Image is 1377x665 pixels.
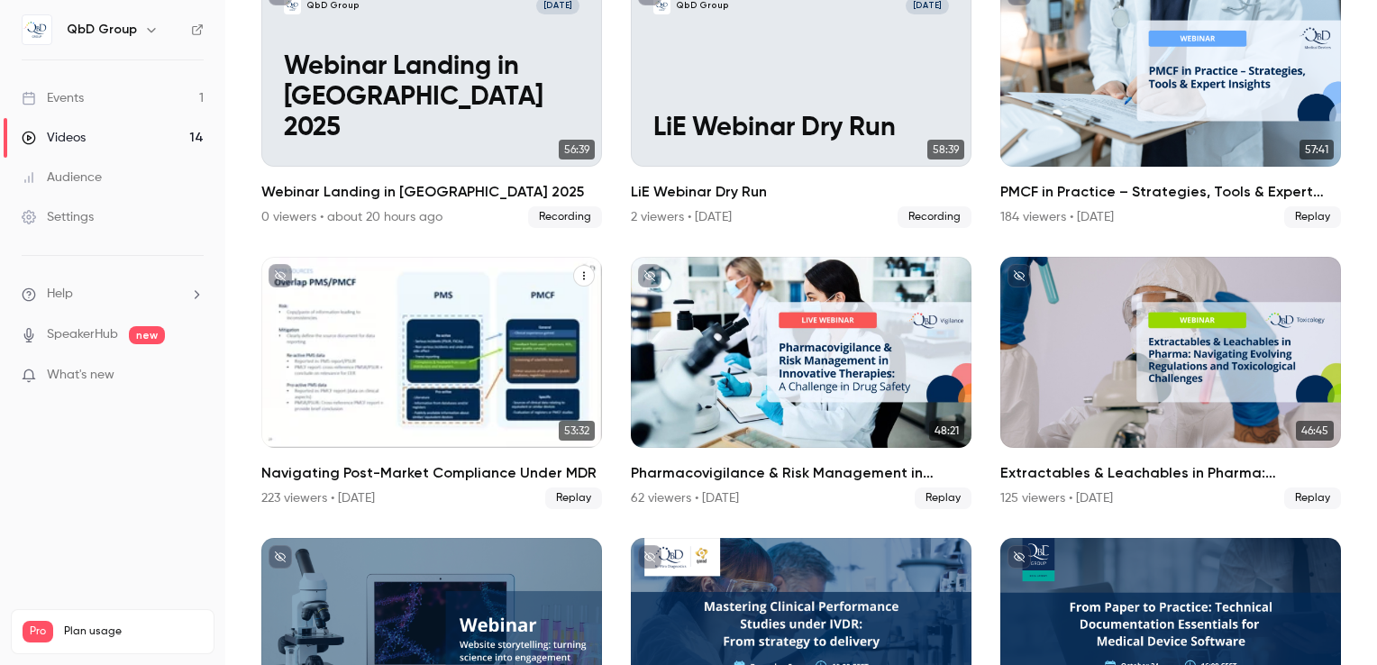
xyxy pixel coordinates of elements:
button: unpublished [1008,545,1031,569]
li: help-dropdown-opener [22,285,204,304]
span: 53:32 [559,421,595,441]
span: 48:21 [929,421,964,441]
a: 48:21Pharmacovigilance & Risk Management in Innovative Therapies: A Challenge in Drug Safety62 vi... [631,257,971,510]
span: Replay [545,487,602,509]
h2: Pharmacovigilance & Risk Management in Innovative Therapies: A Challenge in Drug Safety [631,462,971,484]
li: Pharmacovigilance & Risk Management in Innovative Therapies: A Challenge in Drug Safety [631,257,971,510]
h2: Extractables & Leachables in Pharma: Navigating Evolving Regulations and Toxicological Challenges [1000,462,1341,484]
span: 57:41 [1299,140,1334,159]
span: 58:39 [927,140,964,159]
div: 125 viewers • [DATE] [1000,489,1113,507]
span: Replay [915,487,971,509]
span: Help [47,285,73,304]
button: unpublished [638,545,661,569]
img: QbD Group [23,15,51,44]
div: 223 viewers • [DATE] [261,489,375,507]
div: Audience [22,169,102,187]
span: Recording [528,206,602,228]
h2: Webinar Landing in [GEOGRAPHIC_DATA] 2025 [261,181,602,203]
iframe: Noticeable Trigger [182,368,204,384]
h2: Navigating Post-Market Compliance Under MDR [261,462,602,484]
a: 46:45Extractables & Leachables in Pharma: Navigating Evolving Regulations and Toxicological Chall... [1000,257,1341,510]
span: 46:45 [1296,421,1334,441]
span: Recording [898,206,971,228]
div: 62 viewers • [DATE] [631,489,739,507]
div: 2 viewers • [DATE] [631,208,732,226]
li: Extractables & Leachables in Pharma: Navigating Evolving Regulations and Toxicological Challenges [1000,257,1341,510]
p: LiE Webinar Dry Run [653,114,949,144]
button: unpublished [638,264,661,287]
div: 0 viewers • about 20 hours ago [261,208,442,226]
span: Pro [23,621,53,642]
li: Navigating Post-Market Compliance Under MDR [261,257,602,510]
span: What's new [47,366,114,385]
button: unpublished [269,545,292,569]
div: 184 viewers • [DATE] [1000,208,1114,226]
button: unpublished [1008,264,1031,287]
span: 56:39 [559,140,595,159]
a: 53:32Navigating Post-Market Compliance Under MDR223 viewers • [DATE]Replay [261,257,602,510]
button: unpublished [269,264,292,287]
span: new [129,326,165,344]
h2: PMCF in Practice – Strategies, Tools & Expert Insights [1000,181,1341,203]
div: Settings [22,208,94,226]
div: Videos [22,129,86,147]
h2: LiE Webinar Dry Run [631,181,971,203]
span: Replay [1284,206,1341,228]
p: Webinar Landing in [GEOGRAPHIC_DATA] 2025 [284,52,579,143]
a: SpeakerHub [47,325,118,344]
h6: QbD Group [67,21,137,39]
span: Plan usage [64,624,203,639]
div: Events [22,89,84,107]
span: Replay [1284,487,1341,509]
